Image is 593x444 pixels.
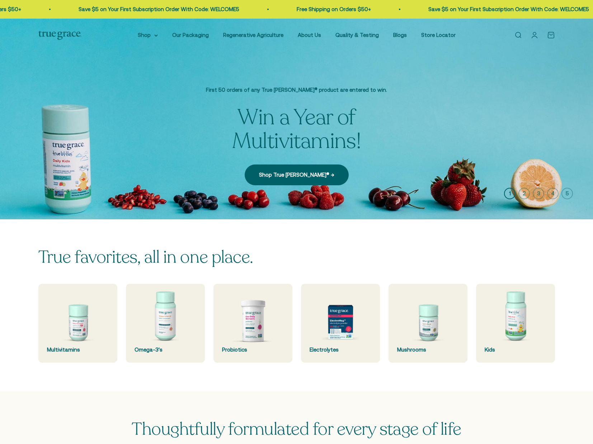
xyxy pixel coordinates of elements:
[222,345,284,354] div: Probiotics
[298,32,321,38] a: About Us
[38,284,117,363] a: Multivitamins
[132,417,461,441] span: Thoughtfully formulated for every stage of life
[335,32,379,38] a: Quality & Testing
[47,345,109,354] div: Multivitamins
[476,284,555,363] a: Kids
[77,5,238,14] p: Save $5 on Your First Subscription Order With Code: WELCOME5
[389,284,467,363] a: Mushrooms
[393,32,407,38] a: Blogs
[138,31,158,39] summary: Shop
[245,164,349,185] a: Shop True [PERSON_NAME]® →
[126,284,205,363] a: Omega-3's
[561,188,573,199] button: 5
[310,345,371,354] div: Electrolytes
[518,188,530,199] button: 2
[504,188,516,199] button: 1
[301,284,380,363] a: Electrolytes
[397,345,459,354] div: Mushrooms
[178,86,415,94] p: First 50 orders of any True [PERSON_NAME]® product are entered to win.
[533,188,544,199] button: 3
[485,345,546,354] div: Kids
[421,32,456,38] a: Store Locator
[232,103,361,156] split-lines: Win a Year of Multivitamins!
[135,345,196,354] div: Omega-3's
[213,284,292,363] a: Probiotics
[38,245,253,269] split-lines: True favorites, all in one place.
[296,6,370,12] a: Free Shipping on Orders $50+
[427,5,588,14] p: Save $5 on Your First Subscription Order With Code: WELCOME5
[547,188,559,199] button: 4
[223,32,283,38] a: Regenerative Agriculture
[172,32,209,38] a: Our Packaging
